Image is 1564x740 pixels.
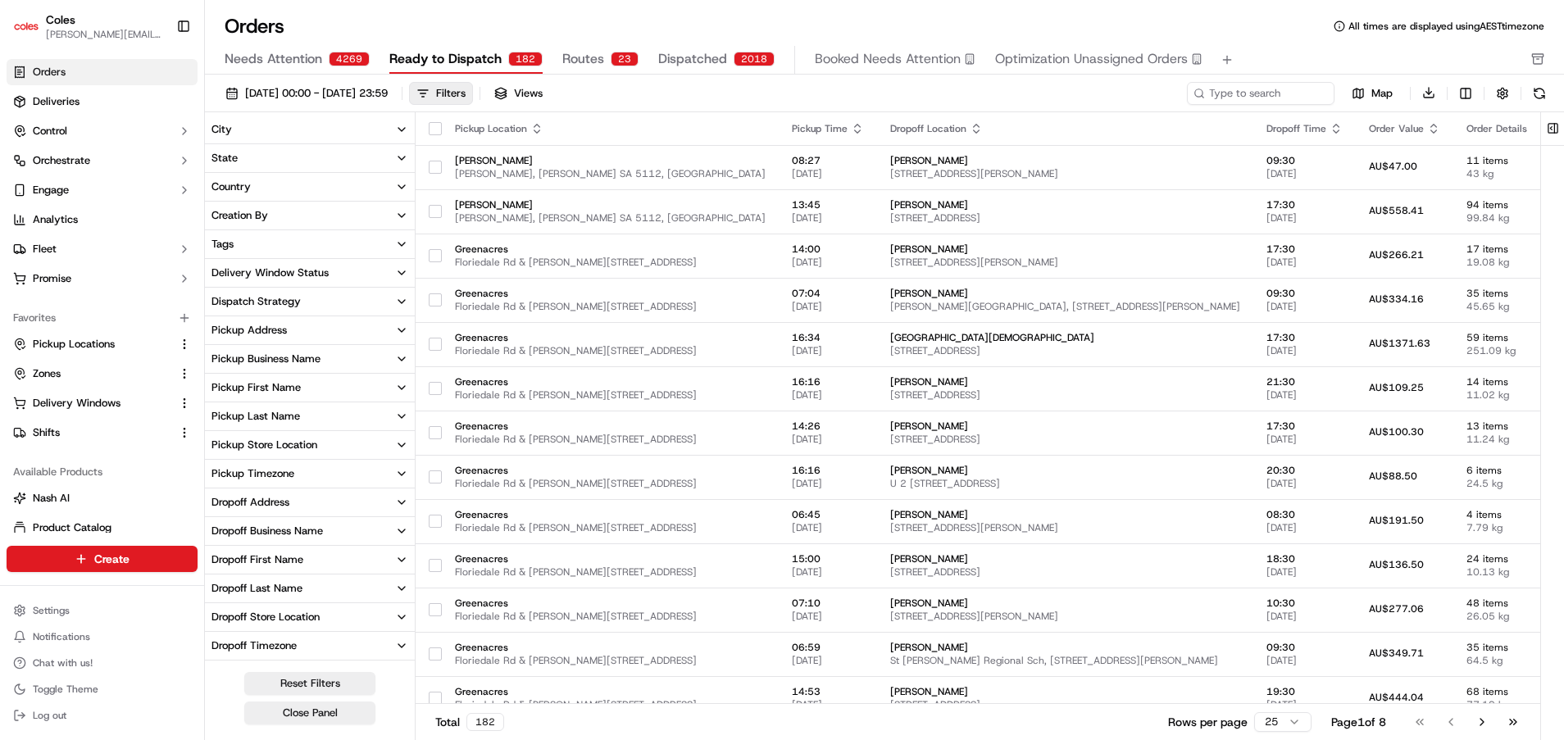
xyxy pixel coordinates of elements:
[792,344,864,357] span: [DATE]
[211,237,234,252] div: Tags
[7,459,198,485] div: Available Products
[1466,521,1548,534] span: 7.79 kg
[33,65,66,79] span: Orders
[1266,508,1343,521] span: 08:30
[890,287,1240,300] span: [PERSON_NAME]
[1369,293,1424,306] span: AU$334.16
[792,388,864,402] span: [DATE]
[211,380,301,395] div: Pickup First Name
[1369,514,1424,527] span: AU$191.50
[1341,84,1403,103] button: Map
[1466,685,1548,698] span: 68 items
[139,239,152,252] div: 💻
[890,211,1240,225] span: [STREET_ADDRESS]
[7,305,198,331] div: Favorites
[13,13,39,39] img: Coles
[890,565,1240,579] span: [STREET_ADDRESS]
[890,331,1240,344] span: [GEOGRAPHIC_DATA][DEMOGRAPHIC_DATA]
[792,552,864,565] span: 15:00
[455,243,766,256] span: Greenacres
[205,259,415,287] button: Delivery Window Status
[890,552,1240,565] span: [PERSON_NAME]
[890,641,1240,654] span: [PERSON_NAME]
[7,266,198,292] button: Promise
[205,202,415,229] button: Creation By
[455,256,766,269] span: Floriedale Rd & [PERSON_NAME][STREET_ADDRESS]
[389,49,502,69] span: Ready to Dispatch
[16,16,49,49] img: Nash
[13,396,171,411] a: Delivery Windows
[7,485,198,511] button: Nash AI
[792,433,864,446] span: [DATE]
[1266,375,1343,388] span: 21:30
[409,82,473,105] button: Filters
[7,651,198,674] button: Chat with us!
[205,402,415,430] button: Pickup Last Name
[455,641,766,654] span: Greenacres
[43,106,295,123] input: Got a question? Start typing here...
[792,375,864,388] span: 16:16
[33,153,90,168] span: Orchestrate
[7,59,198,85] a: Orders
[792,300,864,313] span: [DATE]
[792,211,864,225] span: [DATE]
[1466,508,1548,521] span: 4 items
[1466,344,1548,357] span: 251.09 kg
[33,271,71,286] span: Promise
[995,49,1188,69] span: Optimization Unassigned Orders
[1466,654,1548,667] span: 64.5 kg
[1266,287,1343,300] span: 09:30
[455,375,766,388] span: Greenacres
[205,632,415,660] button: Dropoff Timezone
[1187,82,1334,105] input: Type to search
[455,477,766,490] span: Floriedale Rd & [PERSON_NAME][STREET_ADDRESS]
[225,49,322,69] span: Needs Attention
[205,517,415,545] button: Dropoff Business Name
[33,630,90,643] span: Notifications
[792,597,864,610] span: 07:10
[211,294,301,309] div: Dispatch Strategy
[890,198,1240,211] span: [PERSON_NAME]
[1266,420,1343,433] span: 17:30
[211,552,303,567] div: Dropoff First Name
[1466,433,1548,446] span: 11.24 kg
[1466,211,1548,225] span: 99.84 kg
[1266,300,1343,313] span: [DATE]
[1266,331,1343,344] span: 17:30
[244,672,375,695] button: Reset Filters
[890,597,1240,610] span: [PERSON_NAME]
[116,277,198,290] a: Powered byPylon
[890,477,1240,490] span: U 2 [STREET_ADDRESS]
[211,179,251,194] div: Country
[46,11,75,28] button: Coles
[211,524,323,538] div: Dropoff Business Name
[1466,597,1548,610] span: 48 items
[455,508,766,521] span: Greenacres
[7,118,198,144] button: Control
[792,610,864,623] span: [DATE]
[211,638,297,653] div: Dropoff Timezone
[205,316,415,344] button: Pickup Address
[455,344,766,357] span: Floriedale Rd & [PERSON_NAME][STREET_ADDRESS]
[155,238,263,254] span: API Documentation
[1369,470,1417,483] span: AU$88.50
[1466,610,1548,623] span: 26.05 kg
[211,466,294,481] div: Pickup Timezone
[7,236,198,262] button: Fleet
[1266,552,1343,565] span: 18:30
[7,7,170,46] button: ColesColes[PERSON_NAME][EMAIL_ADDRESS][PERSON_NAME][DOMAIN_NAME]
[33,520,111,535] span: Product Catalog
[1348,20,1544,33] span: All times are displayed using AEST timezone
[205,431,415,459] button: Pickup Store Location
[890,420,1240,433] span: [PERSON_NAME]
[890,654,1240,667] span: St [PERSON_NAME] Regional Sch, [STREET_ADDRESS][PERSON_NAME]
[33,396,120,411] span: Delivery Windows
[205,144,415,172] button: State
[792,641,864,654] span: 06:59
[436,86,466,101] div: Filters
[1371,86,1393,101] span: Map
[1466,388,1548,402] span: 11.02 kg
[1369,602,1424,615] span: AU$277.06
[7,361,198,387] button: Zones
[218,82,395,105] button: [DATE] 00:00 - [DATE] 23:59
